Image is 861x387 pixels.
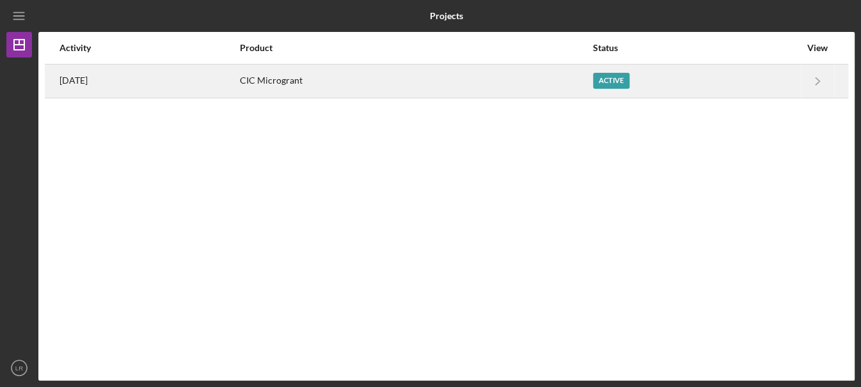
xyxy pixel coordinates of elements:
[430,11,463,21] b: Projects
[593,43,800,53] div: Status
[593,73,629,89] div: Active
[6,355,32,381] button: LR
[240,43,592,53] div: Product
[59,75,88,86] time: 2025-08-23 16:53
[240,65,592,97] div: CIC Microgrant
[15,365,23,372] text: LR
[59,43,239,53] div: Activity
[802,43,833,53] div: View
